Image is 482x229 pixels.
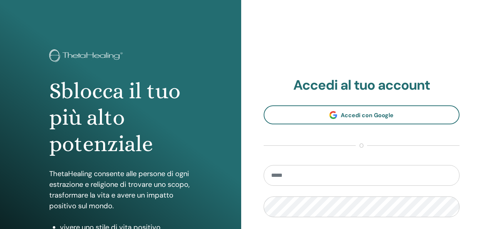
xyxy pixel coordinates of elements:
p: ThetaHealing consente alle persone di ogni estrazione e religione di trovare uno scopo, trasforma... [49,168,192,211]
span: o [356,141,367,150]
a: Accedi con Google [264,105,460,124]
span: Accedi con Google [341,111,394,119]
h1: Sblocca il tuo più alto potenziale [49,78,192,158]
h2: Accedi al tuo account [264,77,460,94]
